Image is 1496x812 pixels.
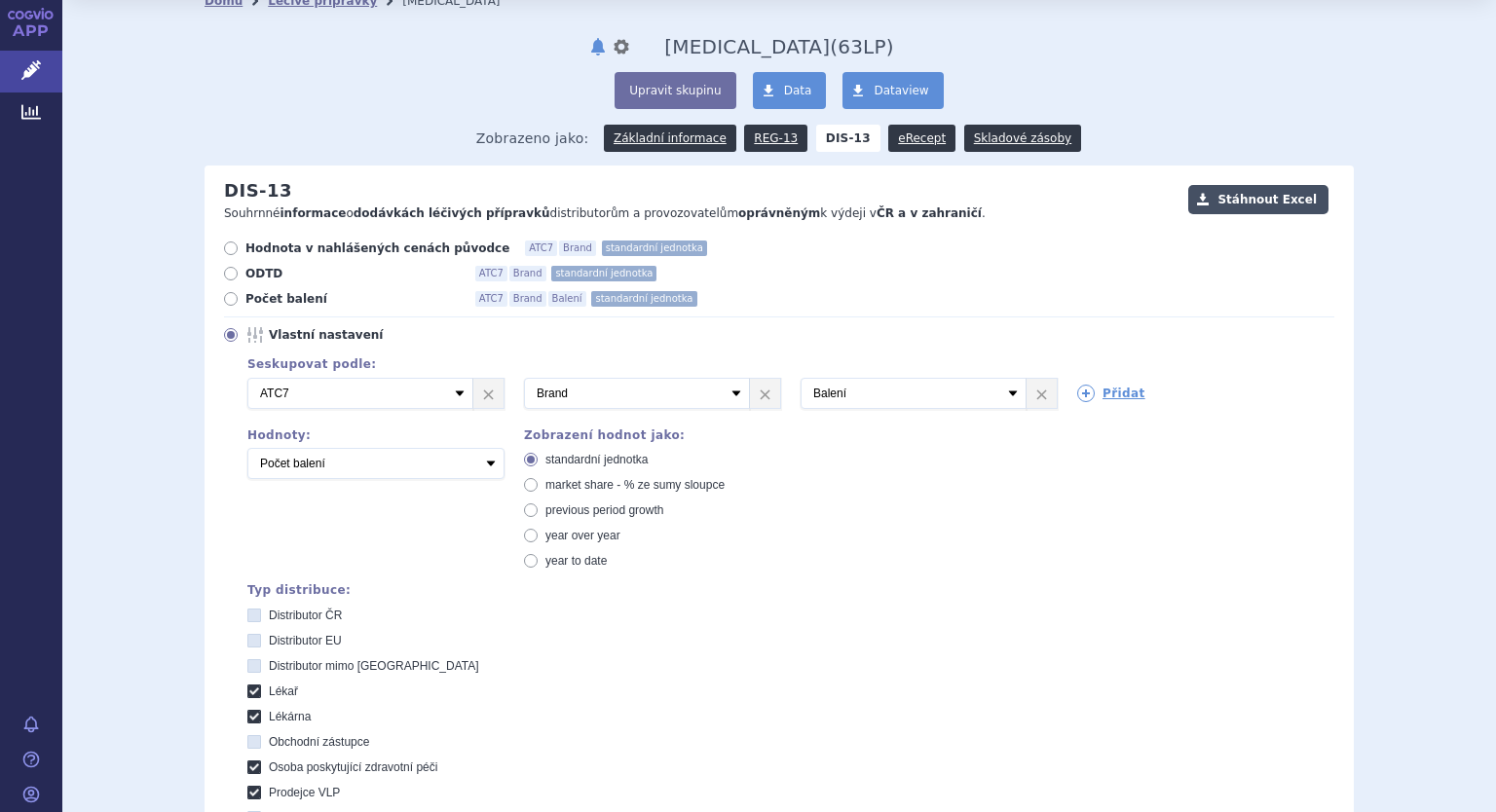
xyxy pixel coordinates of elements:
[224,180,292,202] h2: DIS-13
[245,240,509,256] span: Hodnota v nahlášených cenách původce
[509,266,546,281] span: Brand
[475,291,507,307] span: ATC7
[830,35,893,58] span: ( LP)
[551,266,656,281] span: standardní jednotka
[877,206,982,220] strong: ČR a v zahraničí
[476,125,589,152] span: Zobrazeno jako:
[964,125,1081,152] a: Skladové zásoby
[738,206,820,220] strong: oprávněným
[524,428,781,442] div: Zobrazení hodnot jako:
[615,72,735,109] button: Upravit skupinu
[473,379,504,408] a: ×
[224,205,1178,222] p: Souhrnné o distributorům a provozovatelům k výdeji v .
[842,72,943,109] a: Dataview
[354,206,550,220] strong: dodávkách léčivých přípravků
[545,554,607,568] span: year to date
[1188,185,1328,214] button: Stáhnout Excel
[1027,379,1057,408] a: ×
[247,583,1334,597] div: Typ distribuce:
[269,760,437,774] span: Osoba poskytující zdravotní péči
[269,786,340,799] span: Prodejce VLP
[247,428,505,442] div: Hodnoty:
[475,266,507,281] span: ATC7
[269,710,311,723] span: Lékárna
[269,609,342,622] span: Distributor ČR
[874,84,928,97] span: Dataview
[269,634,342,647] span: Distributor EU
[269,327,483,343] span: Vlastní nastavení
[509,291,546,307] span: Brand
[545,453,648,466] span: standardní jednotka
[816,125,880,152] strong: DIS-13
[664,35,830,58] span: AMBRISENTAN
[604,125,736,152] a: Základní informace
[750,379,780,408] a: ×
[228,357,1334,371] div: Seskupovat podle:
[612,35,631,58] button: nastavení
[559,240,596,256] span: Brand
[548,291,586,307] span: Balení
[269,659,479,673] span: Distributor mimo [GEOGRAPHIC_DATA]
[525,240,557,256] span: ATC7
[753,72,827,109] a: Data
[591,291,696,307] span: standardní jednotka
[545,503,663,517] span: previous period growth
[545,529,620,542] span: year over year
[588,35,608,58] button: notifikace
[838,35,863,58] span: 63
[228,378,1334,409] div: 3
[784,84,812,97] span: Data
[269,735,369,749] span: Obchodní zástupce
[744,125,807,152] a: REG-13
[245,291,460,307] span: Počet balení
[269,684,298,698] span: Lékař
[280,206,347,220] strong: informace
[245,266,460,281] span: ODTD
[545,478,725,492] span: market share - % ze sumy sloupce
[888,125,955,152] a: eRecept
[1077,385,1145,402] a: Přidat
[602,240,707,256] span: standardní jednotka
